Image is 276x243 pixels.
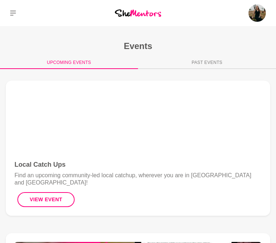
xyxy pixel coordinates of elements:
[17,192,75,207] button: View Event
[12,41,264,52] h1: Events
[248,4,266,22] img: Jess Smithies
[115,9,161,17] img: She Mentors Logo
[14,161,262,169] h4: Local Catch Ups
[6,81,270,216] a: Local Catch UpsLocal Catch UpsFind an upcoming community-led local catchup, wherever you are in [...
[138,57,276,69] button: Past Events
[14,172,262,186] p: Find an upcoming community-led local catchup, wherever you are in [GEOGRAPHIC_DATA] and [GEOGRAPH...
